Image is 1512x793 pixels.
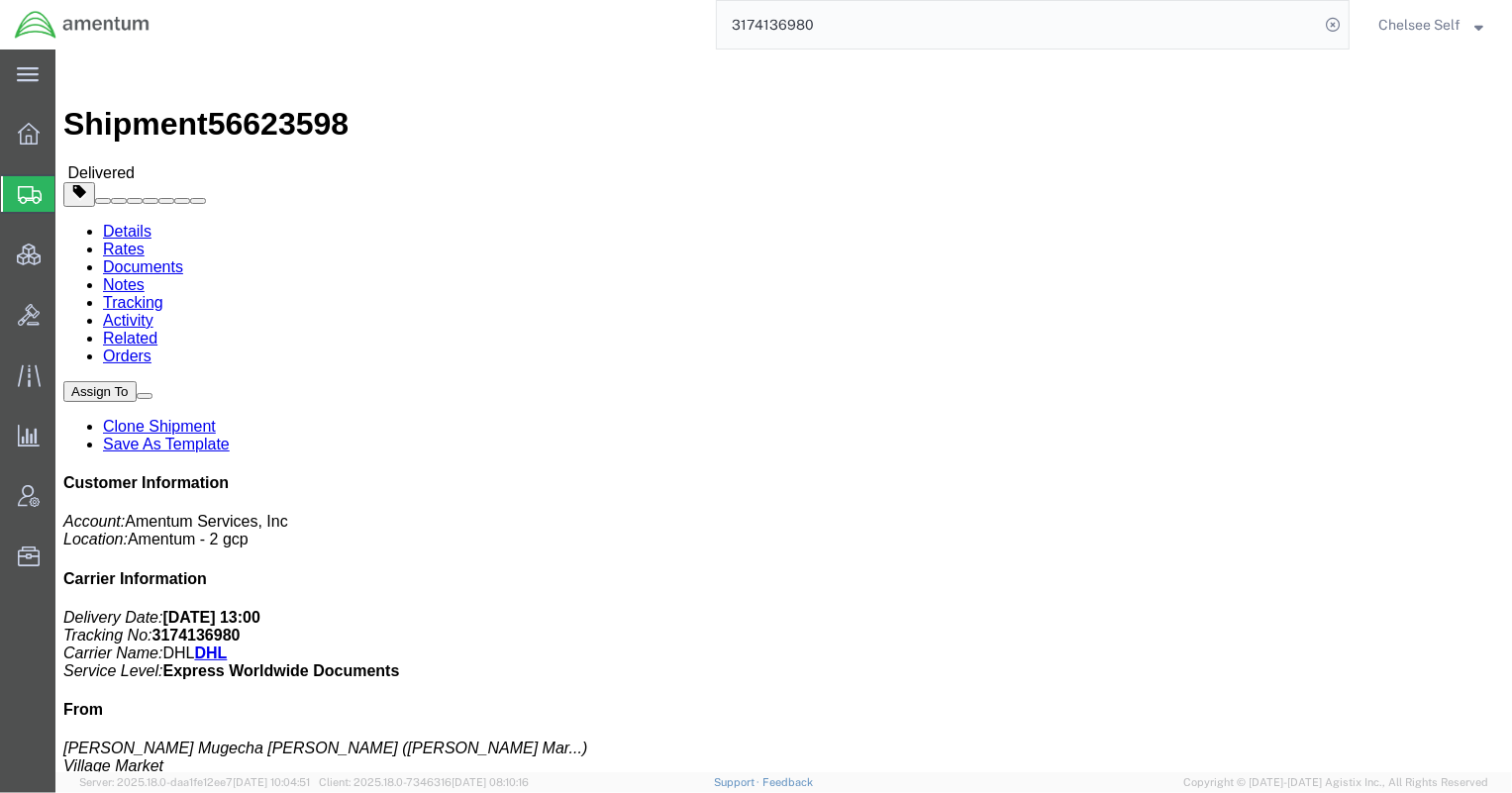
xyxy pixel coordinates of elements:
span: Chelsee Self [1378,14,1461,36]
input: Search for shipment number, reference number [717,1,1319,49]
span: Server: 2025.18.0-daa1fe12ee7 [79,776,310,788]
iframe: FS Legacy Container [55,50,1512,772]
span: [DATE] 08:10:16 [452,776,529,788]
a: Support [714,776,763,788]
span: Copyright © [DATE]-[DATE] Agistix Inc., All Rights Reserved [1183,774,1488,791]
span: Client: 2025.18.0-7346316 [319,776,529,788]
a: Feedback [762,776,813,788]
button: Chelsee Self [1377,13,1484,37]
img: logo [14,10,151,40]
span: [DATE] 10:04:51 [233,776,310,788]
